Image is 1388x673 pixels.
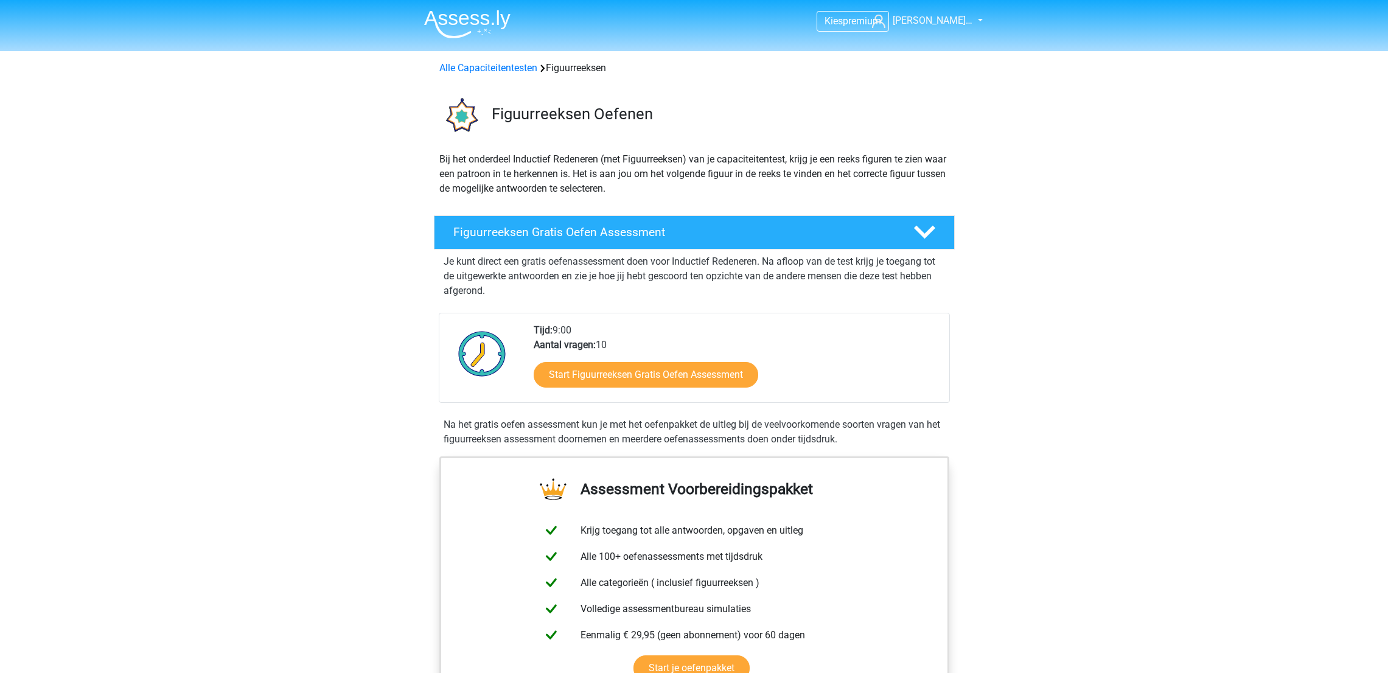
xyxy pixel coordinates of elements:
[817,13,888,29] a: Kiespremium
[843,15,881,27] span: premium
[452,323,513,384] img: Klok
[439,152,949,196] p: Bij het onderdeel Inductief Redeneren (met Figuurreeksen) van je capaciteitentest, krijg je een r...
[534,324,553,336] b: Tijd:
[439,417,950,447] div: Na het gratis oefen assessment kun je met het oefenpakket de uitleg bij de veelvoorkomende soorte...
[424,10,511,38] img: Assessly
[893,15,972,26] span: [PERSON_NAME]…
[825,15,843,27] span: Kies
[434,90,486,142] img: figuurreeksen
[492,105,945,124] h3: Figuurreeksen Oefenen
[439,62,537,74] a: Alle Capaciteitentesten
[534,339,596,350] b: Aantal vragen:
[525,323,949,402] div: 9:00 10
[534,362,758,388] a: Start Figuurreeksen Gratis Oefen Assessment
[453,225,894,239] h4: Figuurreeksen Gratis Oefen Assessment
[867,13,974,28] a: [PERSON_NAME]…
[429,215,960,249] a: Figuurreeksen Gratis Oefen Assessment
[434,61,954,75] div: Figuurreeksen
[444,254,945,298] p: Je kunt direct een gratis oefenassessment doen voor Inductief Redeneren. Na afloop van de test kr...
